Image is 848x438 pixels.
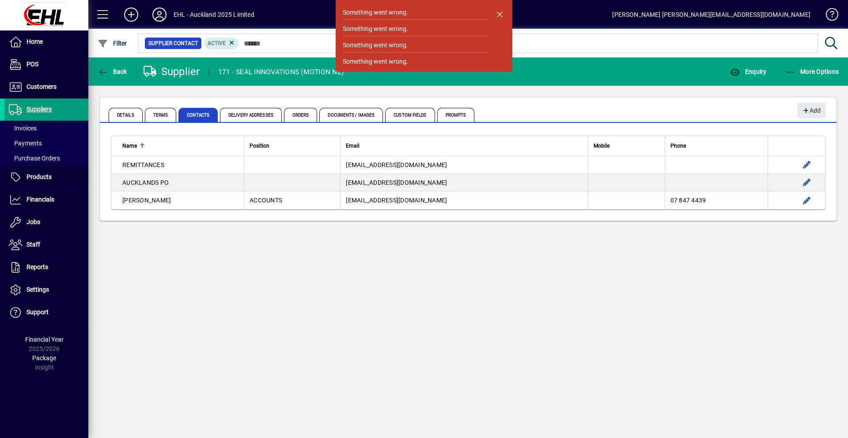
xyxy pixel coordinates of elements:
span: Name [122,141,137,151]
div: Supplier [144,65,200,79]
a: Support [4,301,88,324]
td: ACCOUNTS [244,191,340,209]
span: POS [26,61,38,68]
span: More Options [785,68,839,75]
span: Delivery Addresses [220,108,282,122]
div: Position [250,141,335,151]
a: POS [4,53,88,76]
a: Products [4,166,88,188]
div: EHL - Auckland 2025 Limited [174,8,254,22]
div: Phone [670,141,762,151]
span: Details [109,108,143,122]
a: Customers [4,76,88,98]
span: Documents / Images [319,108,383,122]
a: Knowledge Base [819,2,837,30]
span: Home [26,38,43,45]
mat-chip: Activation Status: Active [204,38,239,49]
span: Financials [26,196,54,203]
div: Something went wrong. [343,57,408,66]
span: Back [98,68,127,75]
span: [EMAIL_ADDRESS][DOMAIN_NAME] [346,179,447,186]
span: Jobs [26,218,40,225]
span: [EMAIL_ADDRESS][DOMAIN_NAME] [346,161,447,168]
div: Email [346,141,582,151]
button: Edit [800,175,814,190]
div: [PERSON_NAME] [PERSON_NAME][EMAIL_ADDRESS][DOMAIN_NAME] [612,8,810,22]
span: Terms [145,108,177,122]
span: Prompts [437,108,475,122]
span: Phone [670,141,686,151]
a: Reports [4,256,88,278]
a: Invoices [4,121,88,136]
span: Payments [9,140,42,147]
button: Back [95,64,129,80]
app-page-header-button: Back [88,64,137,80]
span: Position [250,141,269,151]
div: 171 - SEAL INNOVATIONS (MOTION NZ) [218,65,344,79]
button: Profile [145,7,174,23]
a: Payments [4,136,88,151]
span: Mobile [594,141,609,151]
span: Invoices [9,125,37,132]
span: REMITTANCES [122,161,164,168]
button: Edit [800,158,814,172]
button: More Options [783,64,841,80]
button: Enquiry [727,64,768,80]
a: Home [4,31,88,53]
span: Enquiry [730,68,766,75]
span: Email [346,141,360,151]
span: 07 847 4439 [670,197,706,204]
span: [PERSON_NAME] [122,197,171,204]
span: Active [208,40,226,46]
div: Name [122,141,238,151]
span: Settings [26,286,49,293]
div: Mobile [594,141,659,151]
button: Add [117,7,145,23]
span: Staff [26,241,40,248]
span: Reports [26,263,48,270]
button: Edit [800,193,814,207]
span: Support [26,309,49,316]
span: Purchase Orders [9,155,60,162]
span: Contacts [178,108,218,122]
span: [EMAIL_ADDRESS][DOMAIN_NAME] [346,197,447,204]
span: Package [32,354,56,362]
button: Filter [95,35,129,51]
span: AUCKLANDS PO [122,179,169,186]
span: Orders [284,108,318,122]
a: Settings [4,279,88,301]
span: Add [802,103,821,118]
button: Add [797,103,825,118]
span: Products [26,173,52,180]
span: Supplier Contact [148,39,198,48]
span: Filter [98,40,127,47]
a: Staff [4,234,88,256]
span: Suppliers [26,106,52,113]
span: Custom Fields [385,108,435,122]
span: Customers [26,83,57,90]
a: Purchase Orders [4,151,88,166]
span: Financial Year [25,336,64,343]
a: Financials [4,189,88,211]
a: Jobs [4,211,88,233]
